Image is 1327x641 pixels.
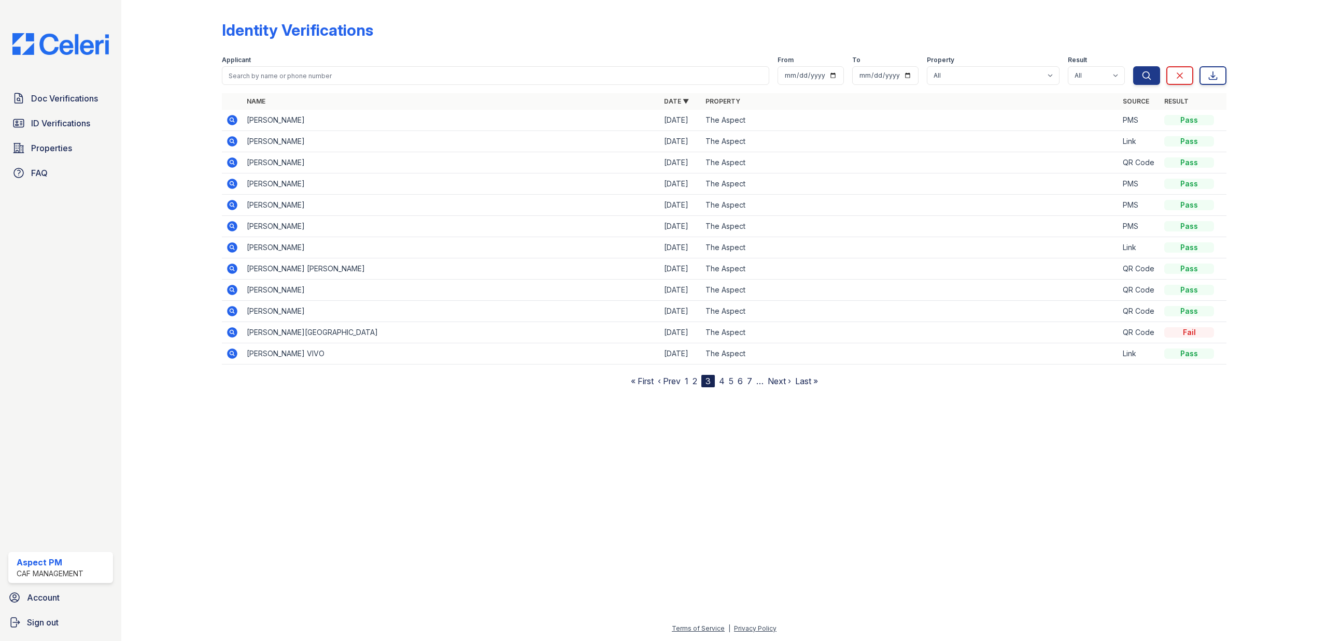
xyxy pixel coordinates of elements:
span: Account [27,591,60,604]
a: ‹ Prev [658,376,681,386]
div: Pass [1164,285,1214,295]
td: QR Code [1119,280,1160,301]
div: Pass [1164,348,1214,359]
span: Sign out [27,616,59,629]
td: [PERSON_NAME] [243,195,660,216]
a: FAQ [8,163,113,183]
a: 2 [693,376,697,386]
td: [PERSON_NAME] [243,173,660,195]
td: The Aspect [701,258,1119,280]
div: Fail [1164,327,1214,338]
td: [PERSON_NAME] [243,152,660,173]
a: Result [1164,97,1189,105]
a: Properties [8,138,113,158]
a: Name [247,97,265,105]
div: Pass [1164,306,1214,316]
td: [DATE] [660,110,701,131]
label: From [778,56,794,64]
td: Link [1119,343,1160,365]
a: Date ▼ [664,97,689,105]
td: Link [1119,131,1160,152]
span: … [756,375,764,387]
td: The Aspect [701,280,1119,301]
div: | [728,624,730,632]
label: Result [1068,56,1087,64]
td: [DATE] [660,216,701,237]
td: The Aspect [701,131,1119,152]
td: PMS [1119,195,1160,216]
a: 1 [685,376,688,386]
div: Aspect PM [17,556,83,569]
a: Doc Verifications [8,88,113,109]
td: PMS [1119,216,1160,237]
td: [PERSON_NAME] [243,110,660,131]
label: Property [927,56,954,64]
td: The Aspect [701,152,1119,173]
td: QR Code [1119,152,1160,173]
div: Pass [1164,179,1214,189]
td: [DATE] [660,173,701,195]
a: « First [631,376,654,386]
td: Link [1119,237,1160,258]
a: ID Verifications [8,113,113,134]
a: Source [1123,97,1149,105]
td: [DATE] [660,280,701,301]
td: [DATE] [660,322,701,343]
td: [DATE] [660,301,701,322]
td: [PERSON_NAME][GEOGRAPHIC_DATA] [243,322,660,343]
div: Pass [1164,157,1214,168]
td: [PERSON_NAME] [PERSON_NAME] [243,258,660,280]
a: 7 [747,376,752,386]
div: 3 [701,375,715,387]
td: [PERSON_NAME] VIVO [243,343,660,365]
td: The Aspect [701,322,1119,343]
a: 6 [738,376,743,386]
td: The Aspect [701,195,1119,216]
td: [DATE] [660,343,701,365]
div: Pass [1164,136,1214,147]
span: Doc Verifications [31,92,98,105]
td: PMS [1119,173,1160,195]
div: Pass [1164,115,1214,125]
td: The Aspect [701,343,1119,365]
td: The Aspect [701,173,1119,195]
label: Applicant [222,56,251,64]
div: Pass [1164,264,1214,274]
td: [DATE] [660,152,701,173]
td: The Aspect [701,110,1119,131]
td: The Aspect [701,301,1119,322]
td: The Aspect [701,216,1119,237]
td: [PERSON_NAME] [243,237,660,258]
a: Account [4,587,117,608]
span: Properties [31,142,72,154]
td: PMS [1119,110,1160,131]
td: QR Code [1119,258,1160,280]
a: Property [705,97,740,105]
td: [PERSON_NAME] [243,131,660,152]
a: Last » [795,376,818,386]
td: [DATE] [660,195,701,216]
img: CE_Logo_Blue-a8612792a0a2168367f1c8372b55b34899dd931a85d93a1a3d3e32e68fde9ad4.png [4,33,117,55]
a: Privacy Policy [734,624,777,632]
td: [DATE] [660,258,701,280]
td: QR Code [1119,322,1160,343]
td: [PERSON_NAME] [243,301,660,322]
span: FAQ [31,167,48,179]
a: 5 [729,376,733,386]
div: Pass [1164,221,1214,231]
a: Sign out [4,612,117,633]
a: Next › [768,376,791,386]
div: Pass [1164,200,1214,210]
td: The Aspect [701,237,1119,258]
td: [DATE] [660,131,701,152]
td: [PERSON_NAME] [243,216,660,237]
span: ID Verifications [31,117,90,129]
div: CAF Management [17,569,83,579]
div: Identity Verifications [222,21,373,39]
td: QR Code [1119,301,1160,322]
div: Pass [1164,242,1214,253]
input: Search by name or phone number [222,66,770,85]
td: [DATE] [660,237,701,258]
td: [PERSON_NAME] [243,280,660,301]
